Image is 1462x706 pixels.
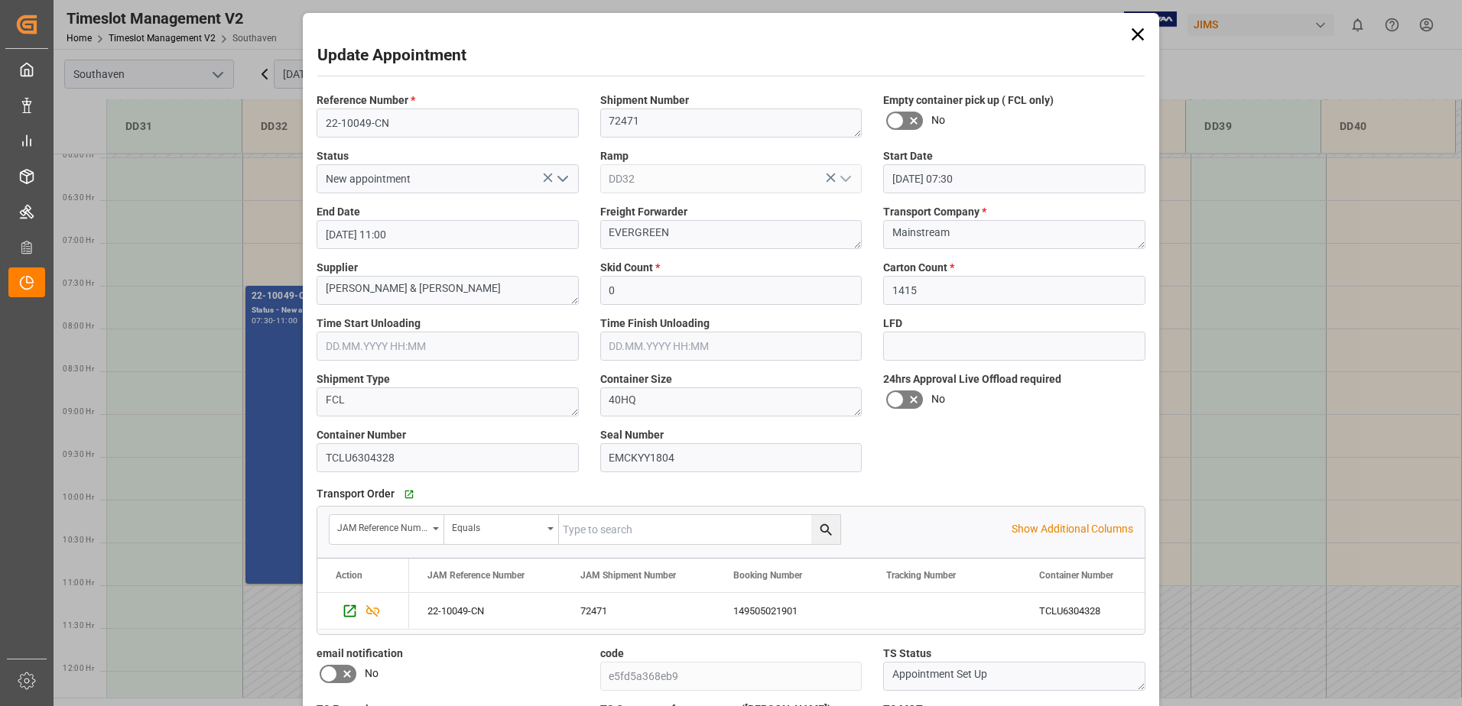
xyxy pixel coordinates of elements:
[1021,593,1174,629] div: TCLU6304328
[715,593,868,629] div: 149505021901
[883,646,931,662] span: TS Status
[317,148,349,164] span: Status
[883,316,902,332] span: LFD
[600,332,863,361] input: DD.MM.YYYY HH:MM
[600,387,863,416] textarea: 40HQ
[883,662,1145,691] textarea: Appointment Set Up
[811,515,840,544] button: search button
[365,666,378,682] span: No
[600,427,664,443] span: Seal Number
[600,92,689,108] span: Shipment Number
[600,220,863,249] textarea: EVERGREEN
[317,276,579,305] textarea: [PERSON_NAME] & [PERSON_NAME]
[600,164,863,193] input: Type to search/select
[600,371,672,387] span: Container Size
[886,570,956,581] span: Tracking Number
[336,570,362,581] div: Action
[600,108,863,138] textarea: 72471
[733,570,802,581] span: Booking Number
[600,260,660,276] span: Skid Count
[883,148,933,164] span: Start Date
[600,316,710,332] span: Time Finish Unloading
[1039,570,1113,581] span: Container Number
[883,371,1061,387] span: 24hrs Approval Live Offload required
[883,260,954,276] span: Carton Count
[317,260,358,276] span: Supplier
[317,44,466,68] h2: Update Appointment
[427,570,525,581] span: JAM Reference Number
[559,515,840,544] input: Type to search
[883,164,1145,193] input: DD.MM.YYYY HH:MM
[317,593,409,630] div: Press SPACE to select this row.
[562,593,715,629] div: 72471
[317,220,579,249] input: DD.MM.YYYY HH:MM
[931,391,945,407] span: No
[883,204,986,220] span: Transport Company
[317,486,395,502] span: Transport Order
[330,515,444,544] button: open menu
[317,164,579,193] input: Type to search/select
[580,570,676,581] span: JAM Shipment Number
[409,593,562,629] div: 22-10049-CN
[600,148,629,164] span: Ramp
[337,517,427,535] div: JAM Reference Number
[452,517,542,535] div: Equals
[317,92,415,108] span: Reference Number
[833,167,856,191] button: open menu
[317,646,403,662] span: email notification
[317,427,406,443] span: Container Number
[931,112,945,128] span: No
[317,371,390,387] span: Shipment Type
[317,332,579,361] input: DD.MM.YYYY HH:MM
[1012,521,1133,537] p: Show Additional Columns
[317,316,421,332] span: Time Start Unloading
[883,220,1145,249] textarea: Mainstream
[317,204,360,220] span: End Date
[600,646,624,662] span: code
[600,204,687,220] span: Freight Forwarder
[883,92,1054,108] span: Empty container pick up ( FCL only)
[444,515,559,544] button: open menu
[317,387,579,416] textarea: FCL
[550,167,573,191] button: open menu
